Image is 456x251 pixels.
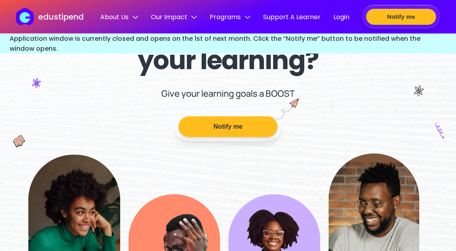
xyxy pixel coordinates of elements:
span: About Us [100,12,138,22]
span: Login [333,12,349,22]
a: edustipend logoedustipend [16,8,83,25]
a: Login [333,12,349,23]
img: down [245,14,250,20]
button: Notify me [366,9,436,25]
p: edustipend [38,11,84,23]
span: Programs [210,12,250,22]
img: down [191,14,197,20]
img: icon [32,78,41,88]
img: edustipend logo [16,8,38,25]
span: Support A Learner [263,12,321,22]
img: down [133,14,138,20]
img: icon [13,135,26,147]
h1: In need of some for your learning? [51,17,405,75]
span: Our Impact [151,12,197,22]
p: Give your learning goals a BOOST [161,88,295,100]
img: icon [435,122,444,138]
a: Support A Learner [263,12,321,23]
button: Notify me [178,116,278,137]
img: boost icon [274,99,299,120]
img: icon [414,86,424,96]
